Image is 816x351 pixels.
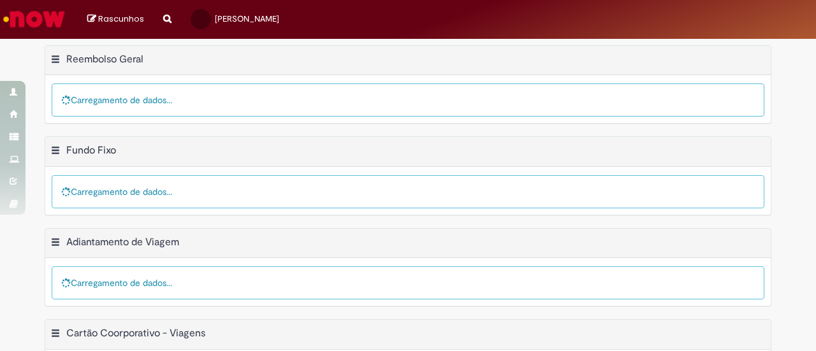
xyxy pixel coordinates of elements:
button: Fundo Fixo Menu de contexto [50,144,61,161]
div: Carregamento de dados... [52,266,764,299]
div: Carregamento de dados... [52,83,764,117]
button: Reembolso Geral Menu de contexto [50,53,61,69]
div: Carregamento de dados... [52,175,764,208]
h2: Cartão Coorporativo - Viagens [66,327,205,340]
h2: Adiantamento de Viagem [66,236,179,248]
h2: Fundo Fixo [66,144,116,157]
span: [PERSON_NAME] [215,13,279,24]
span: Rascunhos [98,13,144,25]
img: ServiceNow [1,6,67,32]
h2: Reembolso Geral [66,53,143,66]
button: Adiantamento de Viagem Menu de contexto [50,236,61,252]
button: Cartão Coorporativo - Viagens Menu de contexto [50,327,61,343]
a: Rascunhos [87,13,144,25]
